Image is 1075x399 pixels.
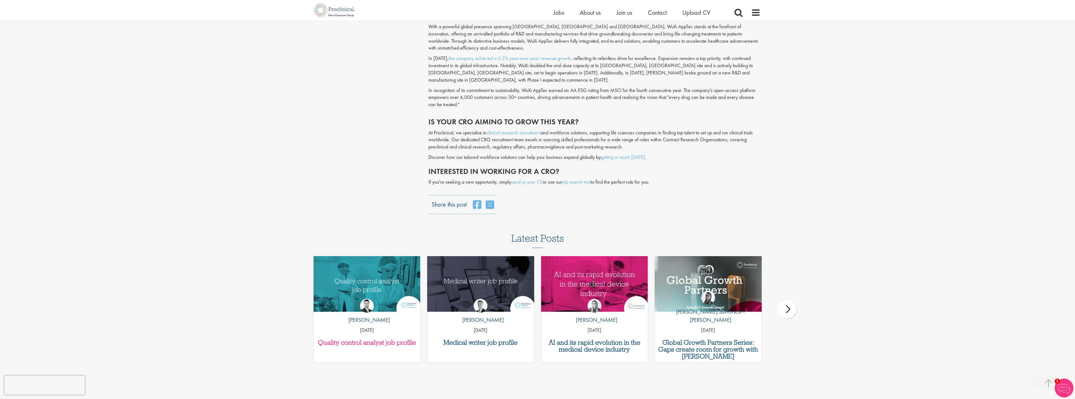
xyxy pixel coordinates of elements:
[428,154,761,161] p: Discover how our tailored workforce solutions can help your business expand globally by .
[682,8,710,17] a: Upload CV
[648,8,667,17] a: Contact
[616,8,632,17] a: Join us
[4,376,85,395] iframe: reCAPTCHA
[553,8,564,17] a: Jobs
[449,55,571,62] a: the company achieved a 5.2% year-over-year revenue growth
[314,327,421,334] p: [DATE]
[701,291,715,305] img: Theodora Savlovschi - Wicks
[511,179,543,185] a: send us your CV
[658,339,759,360] a: Global Growth Partners Series: Gaps create room for growth with [PERSON_NAME]
[428,87,761,109] p: In recognition of its commitment to sustainability, WuXi AppTec earned an AA ESG rating from MSCI...
[344,299,390,327] a: Joshua Godden [PERSON_NAME]
[1055,379,1073,397] img: Chatbot
[314,256,421,312] img: quality control analyst job profile
[344,316,390,324] p: [PERSON_NAME]
[1055,379,1060,384] span: 1
[571,316,617,324] p: [PERSON_NAME]
[458,299,504,327] a: George Watson [PERSON_NAME]
[474,299,487,313] img: George Watson
[458,316,504,324] p: [PERSON_NAME]
[541,256,648,312] a: Link to a post
[486,200,494,209] a: share on twitter
[511,233,564,248] h3: Latest Posts
[486,129,541,136] a: clinical research recruitment
[430,339,531,346] a: Medical writer job profile
[588,299,601,313] img: Hannah Burke
[473,200,481,209] a: share on facebook
[571,299,617,327] a: Hannah Burke [PERSON_NAME]
[428,167,761,175] h2: Interested in working for a CRO?
[778,300,797,319] div: next
[428,23,761,52] p: With a powerful global presence spanning [GEOGRAPHIC_DATA], [GEOGRAPHIC_DATA] and [GEOGRAPHIC_DAT...
[562,179,591,185] a: job search tool
[544,339,645,353] a: AI and its rapid evolution in the medical device industry
[360,299,374,313] img: Joshua Godden
[655,291,762,327] a: Theodora Savlovschi - Wicks [PERSON_NAME] Savlovschi - [PERSON_NAME]
[601,154,645,160] a: getting in touch [DATE]
[541,327,648,334] p: [DATE]
[655,308,762,324] p: [PERSON_NAME] Savlovschi - [PERSON_NAME]
[541,256,648,312] img: AI and Its Impact on the Medical Device Industry | Proclinical
[428,129,761,151] p: At Proclinical, we specialise in and workforce solutions, supporting life sciences companies in f...
[432,200,467,204] label: Share this post
[427,256,534,312] a: Link to a post
[428,55,761,84] p: In [DATE], , reflecting its relentless drive for excellence. Expansion remains a top priority, wi...
[427,327,534,334] p: [DATE]
[580,8,601,17] a: About us
[655,327,762,334] p: [DATE]
[314,256,421,312] a: Link to a post
[655,256,762,312] a: Link to a post
[427,256,534,312] img: Medical writer job profile
[317,339,417,346] a: Quality control analyst job profile
[428,118,761,126] h2: Is your CRO aiming to grow this year?
[428,179,761,186] p: If you're seeking a new opportunity, simply or use our to find the perfect role for you.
